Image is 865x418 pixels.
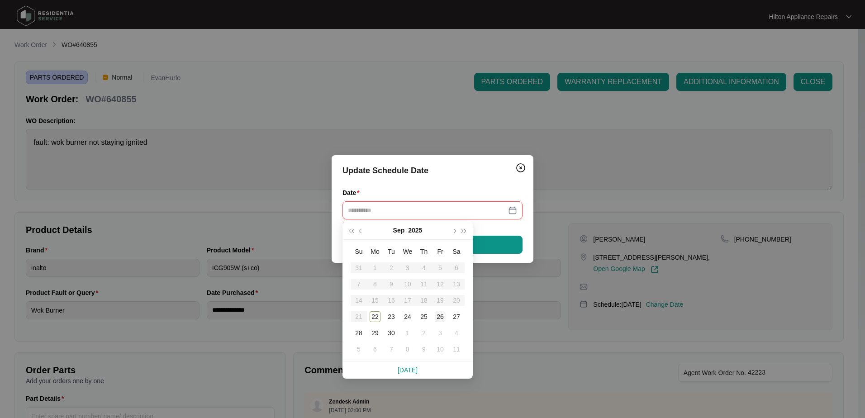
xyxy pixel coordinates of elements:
div: 1 [402,328,413,338]
div: 11 [451,344,462,355]
td: 2025-09-27 [448,309,465,325]
div: Please enter your date. [342,219,523,229]
div: 6 [370,344,380,355]
td: 2025-10-08 [399,341,416,357]
td: 2025-10-04 [448,325,465,341]
button: Close [513,161,528,175]
td: 2025-09-26 [432,309,448,325]
button: Sep [393,221,405,239]
div: 9 [418,344,429,355]
label: Date [342,188,363,197]
th: Mo [367,243,383,260]
div: 28 [353,328,364,338]
div: 7 [386,344,397,355]
td: 2025-10-10 [432,341,448,357]
div: 4 [451,328,462,338]
th: Sa [448,243,465,260]
td: 2025-09-23 [383,309,399,325]
div: 25 [418,311,429,322]
td: 2025-10-02 [416,325,432,341]
td: 2025-09-30 [383,325,399,341]
td: 2025-09-28 [351,325,367,341]
td: 2025-10-09 [416,341,432,357]
input: Date [348,205,506,215]
button: 2025 [408,221,422,239]
a: [DATE] [398,366,418,374]
img: closeCircle [515,162,526,173]
div: 27 [451,311,462,322]
td: 2025-10-05 [351,341,367,357]
td: 2025-10-06 [367,341,383,357]
th: Su [351,243,367,260]
td: 2025-10-07 [383,341,399,357]
th: Tu [383,243,399,260]
div: 29 [370,328,380,338]
td: 2025-09-29 [367,325,383,341]
div: 8 [402,344,413,355]
div: 23 [386,311,397,322]
td: 2025-10-01 [399,325,416,341]
div: 10 [435,344,446,355]
td: 2025-10-03 [432,325,448,341]
td: 2025-09-25 [416,309,432,325]
div: 5 [353,344,364,355]
div: Update Schedule Date [342,164,523,177]
th: We [399,243,416,260]
div: 26 [435,311,446,322]
td: 2025-09-22 [367,309,383,325]
th: Fr [432,243,448,260]
div: 2 [418,328,429,338]
td: 2025-10-11 [448,341,465,357]
th: Th [416,243,432,260]
td: 2025-09-24 [399,309,416,325]
div: 22 [370,311,380,322]
div: 30 [386,328,397,338]
div: 3 [435,328,446,338]
div: 24 [402,311,413,322]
